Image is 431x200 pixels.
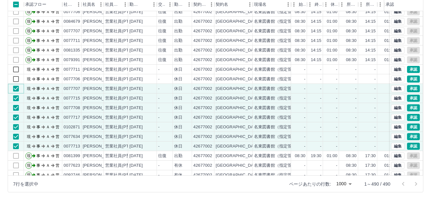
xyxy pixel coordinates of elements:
div: [DATE] [129,9,143,15]
div: 名東図書館（指定管理） [254,124,300,130]
div: 往復 [158,38,166,44]
div: 42677002 [193,19,212,25]
div: [PERSON_NAME] [83,9,118,15]
div: 往復 [158,28,166,34]
div: - [355,105,357,111]
div: [GEOGRAPHIC_DATA] [216,9,260,15]
div: 0077715 [64,95,80,101]
div: 08:30 [346,28,357,34]
button: 編集 [391,133,404,140]
div: 01:00 [327,47,337,53]
text: 営 [56,29,59,33]
div: [GEOGRAPHIC_DATA] [216,28,260,34]
text: Ａ [46,10,50,14]
div: 14:15 [365,47,376,53]
text: 事 [36,58,40,62]
div: 42677002 [193,47,212,53]
div: [PERSON_NAME] [83,38,118,44]
div: - [304,95,305,101]
div: 42677002 [193,124,212,130]
button: 承認 [407,114,420,121]
div: - [355,115,357,121]
div: - [320,76,321,82]
text: 現 [27,77,31,81]
text: 現 [27,19,31,24]
text: 現 [27,86,31,91]
div: [GEOGRAPHIC_DATA] [216,19,260,25]
button: 承認 [407,95,420,102]
div: 営業社員(PT契約) [105,28,139,34]
button: 編集 [391,76,404,83]
text: Ａ [46,77,50,81]
div: 0077706 [64,76,80,82]
div: - [320,95,321,101]
text: 営 [56,67,59,72]
div: 14:15 [311,28,321,34]
div: 01:00 [384,47,395,53]
text: 現 [27,67,31,72]
div: 0079391 [64,57,80,63]
div: 営業社員(PT契約) [105,105,139,111]
div: - [304,105,305,111]
div: 42677002 [193,67,212,73]
text: 現 [27,38,31,43]
div: - [336,86,337,92]
text: Ａ [46,96,50,100]
div: [GEOGRAPHIC_DATA] [216,95,260,101]
div: - [320,115,321,121]
div: 01:00 [384,38,395,44]
div: - [304,115,305,121]
div: 01:00 [384,9,395,15]
div: 出勤 [174,57,182,63]
text: Ａ [46,48,50,52]
text: 営 [56,10,59,14]
div: 14:15 [365,9,376,15]
div: 08:30 [295,9,305,15]
div: 42677002 [193,9,212,15]
div: 14:15 [365,28,376,34]
div: [PERSON_NAME] [83,86,118,92]
div: 42677002 [193,86,212,92]
text: 現 [27,58,31,62]
text: 事 [36,96,40,100]
div: - [158,86,159,92]
div: 営業社員(PT契約) [105,115,139,121]
div: 08:30 [295,19,305,25]
div: - [355,95,357,101]
div: [GEOGRAPHIC_DATA] [216,38,260,44]
div: 名東図書館（指定管理） [254,67,300,73]
div: 01:00 [384,57,395,63]
button: 編集 [391,56,404,63]
div: 08:30 [295,57,305,63]
button: 編集 [391,143,404,150]
div: - [374,67,376,73]
div: 名東図書館（指定管理） [254,76,300,82]
div: [PERSON_NAME] [83,115,118,121]
div: - [374,95,376,101]
button: 編集 [391,66,404,73]
button: 承認 [407,143,420,150]
text: 営 [56,86,59,91]
div: [GEOGRAPHIC_DATA] [216,57,260,63]
div: 名東図書館（指定管理） [254,115,300,121]
div: [DATE] [129,124,143,130]
button: 承認 [407,66,420,73]
div: 営業社員(PT契約) [105,57,139,63]
text: 事 [36,48,40,52]
div: 営業社員(PT契約) [105,19,139,25]
div: - [158,67,159,73]
div: - [355,76,357,82]
div: 14:15 [311,9,321,15]
div: 14:15 [365,19,376,25]
text: 事 [36,86,40,91]
div: 01:00 [327,9,337,15]
div: - [158,95,159,101]
text: 現 [27,48,31,52]
div: 0077706 [64,9,80,15]
div: [PERSON_NAME] [83,124,118,130]
div: [DATE] [129,28,143,34]
div: - [336,76,337,82]
div: 名東図書館（指定管理） [254,86,300,92]
div: 42677002 [193,28,212,34]
div: - [336,105,337,111]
